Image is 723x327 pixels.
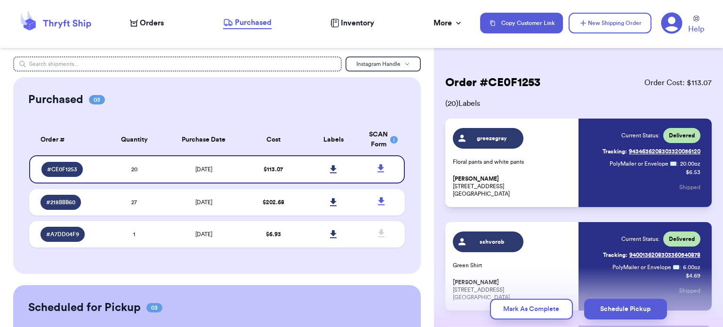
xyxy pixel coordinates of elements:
span: Help [688,24,704,35]
button: Mark As Complete [490,299,573,319]
a: Tracking:9434636208303320056120 [602,144,700,159]
p: $ 4.69 [686,272,700,279]
button: Shipped [679,280,700,301]
span: # CE0F1253 [47,166,77,173]
a: Orders [130,17,164,29]
span: 20 [131,167,137,172]
h2: Scheduled for Pickup [28,300,141,315]
h2: Order # CE0F1253 [445,75,540,90]
span: Instagram Handle [356,61,401,67]
span: $ 202.68 [263,199,284,205]
div: SCAN Form [369,130,394,150]
button: New Shipping Order [569,13,651,33]
span: Current Status: [621,132,659,139]
span: [DATE] [195,231,212,237]
button: Schedule Pickup [584,299,667,319]
span: Current Status: [621,235,659,243]
span: 1 [133,231,135,237]
a: Tracking:9400136208303360540878 [603,247,700,263]
span: Purchased [235,17,272,28]
a: Help [688,16,704,35]
th: Quantity [104,124,164,155]
span: [DATE] [195,167,212,172]
span: greezegray [470,135,514,142]
span: # A7DD04F9 [46,231,79,238]
span: PolyMailer or Envelope ✉️ [612,264,680,270]
span: $ 113.07 [264,167,283,172]
p: [STREET_ADDRESS] [GEOGRAPHIC_DATA] [453,279,573,301]
span: 27 [131,199,137,205]
span: Delivered [669,132,695,139]
th: Purchase Date [164,124,243,155]
span: sshvorob [470,238,514,246]
span: 20.00 oz [680,160,700,167]
a: Inventory [330,17,374,29]
a: Purchased [223,17,272,29]
span: Orders [140,17,164,29]
span: 03 [89,95,105,104]
span: Tracking: [603,251,627,259]
span: [PERSON_NAME] [453,279,499,286]
span: [DATE] [195,199,212,205]
button: Copy Customer Link [480,13,563,33]
span: : [677,160,678,167]
span: : [680,263,681,271]
input: Search shipments... [13,56,342,72]
th: Cost [243,124,304,155]
button: Shipped [679,177,700,198]
span: ( 20 ) Labels [445,98,712,109]
p: $ 6.53 [686,168,700,176]
span: # 218BBB60 [46,199,75,206]
span: Delivered [669,235,695,243]
p: [STREET_ADDRESS] [GEOGRAPHIC_DATA] [453,175,573,198]
span: [PERSON_NAME] [453,175,499,183]
span: Order Cost: $ 113.07 [644,77,712,88]
span: 03 [146,303,162,312]
button: Instagram Handle [345,56,421,72]
span: PolyMailer or Envelope ✉️ [610,161,677,167]
span: 6.00 oz [683,263,700,271]
th: Labels [303,124,363,155]
span: Inventory [341,17,374,29]
span: Tracking: [602,148,627,155]
span: $ 6.93 [266,231,281,237]
p: Floral pants and white pants [453,158,573,166]
h2: Purchased [28,92,83,107]
p: Green Shirt [453,262,573,269]
th: Order # [29,124,104,155]
div: More [434,17,463,29]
